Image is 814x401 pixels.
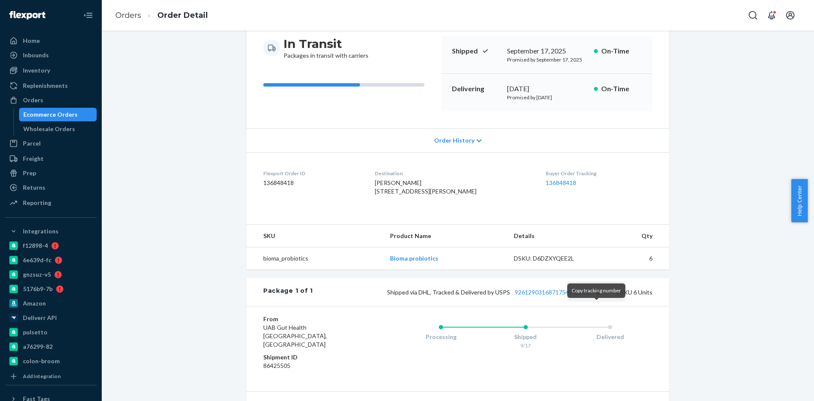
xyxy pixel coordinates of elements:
div: [DATE] [507,84,587,94]
span: [PERSON_NAME] [STREET_ADDRESS][PERSON_NAME] [375,179,477,195]
p: On-Time [601,46,642,56]
a: colon-broom [5,354,97,368]
th: Product Name [383,225,507,247]
a: a76299-82 [5,340,97,353]
a: gnzsuz-v5 [5,268,97,281]
a: 9261290316871754986231 [515,289,589,296]
div: Package 1 of 1 [263,286,313,297]
div: Inventory [23,66,50,75]
h3: In Transit [284,36,368,51]
button: Open notifications [763,7,780,24]
div: Returns [23,183,45,192]
span: Order History [434,136,474,145]
p: Promised by September 17, 2025 [507,56,587,63]
a: Inbounds [5,48,97,62]
td: bioma_probiotics [246,247,383,270]
div: pulsetto [23,328,47,337]
dd: 136848418 [263,179,361,187]
a: Returns [5,181,97,194]
a: Amazon [5,297,97,310]
th: Details [507,225,600,247]
div: Home [23,36,40,45]
button: Open account menu [782,7,799,24]
button: Integrations [5,224,97,238]
a: Ecommerce Orders [19,108,97,121]
div: Processing [399,333,483,341]
p: Shipped [452,46,500,56]
img: Flexport logo [9,11,45,20]
a: Wholesale Orders [19,122,97,136]
a: Reporting [5,196,97,210]
dt: Destination [375,170,532,177]
dt: Buyer Order Tracking [546,170,652,177]
div: 5176b9-7b [23,285,53,293]
a: pulsetto [5,325,97,339]
div: DSKU: D6DZXYQEE2L [514,254,594,263]
p: On-Time [601,84,642,94]
div: September 17, 2025 [507,46,587,56]
div: Delivered [568,333,652,341]
dt: From [263,315,365,323]
span: Shipped via DHL, Tracked & Delivered by USPS [387,289,604,296]
a: Parcel [5,137,97,150]
p: Delivering [452,84,500,94]
div: Add Integration [23,373,61,380]
dt: Flexport Order ID [263,170,361,177]
a: Inventory [5,64,97,77]
a: Prep [5,166,97,180]
button: Help Center [791,179,808,222]
div: Reporting [23,199,51,207]
a: Orders [115,11,141,20]
a: 5176b9-7b [5,282,97,296]
div: gnzsuz-v5 [23,270,51,279]
div: 1 SKU 6 Units [313,286,652,297]
div: f12898-4 [23,241,48,250]
div: Shipped [483,333,568,341]
a: Replenishments [5,79,97,93]
button: Open Search Box [744,7,761,24]
div: Replenishments [23,81,68,90]
div: Amazon [23,299,46,308]
div: colon-broom [23,357,60,365]
div: Inbounds [23,51,49,59]
dd: 86425505 [263,362,365,370]
div: Packages in transit with carriers [284,36,368,60]
div: Deliverr API [23,314,57,322]
a: Bioma probiotics [390,255,438,262]
div: Ecommerce Orders [23,110,78,119]
div: Parcel [23,139,41,148]
a: Orders [5,93,97,107]
a: f12898-4 [5,239,97,252]
th: SKU [246,225,383,247]
dt: Shipment ID [263,353,365,362]
p: Promised by [DATE] [507,94,587,101]
div: a76299-82 [23,342,53,351]
button: Close Navigation [80,7,97,24]
td: 6 [600,247,669,270]
div: Orders [23,96,43,104]
div: Wholesale Orders [23,125,75,133]
a: Freight [5,152,97,165]
a: Add Integration [5,371,97,381]
a: 136848418 [546,179,576,186]
a: 6e639d-fc [5,253,97,267]
div: 9/17 [483,342,568,349]
div: Freight [23,154,44,163]
div: 6e639d-fc [23,256,51,264]
div: Prep [23,169,36,177]
a: Deliverr API [5,311,97,325]
a: Order Detail [157,11,208,20]
div: Integrations [23,227,59,236]
span: Copy tracking number [571,287,621,294]
a: Home [5,34,97,48]
th: Qty [600,225,669,247]
ol: breadcrumbs [109,3,215,28]
span: UAB Gut Health [GEOGRAPHIC_DATA], [GEOGRAPHIC_DATA] [263,324,327,348]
